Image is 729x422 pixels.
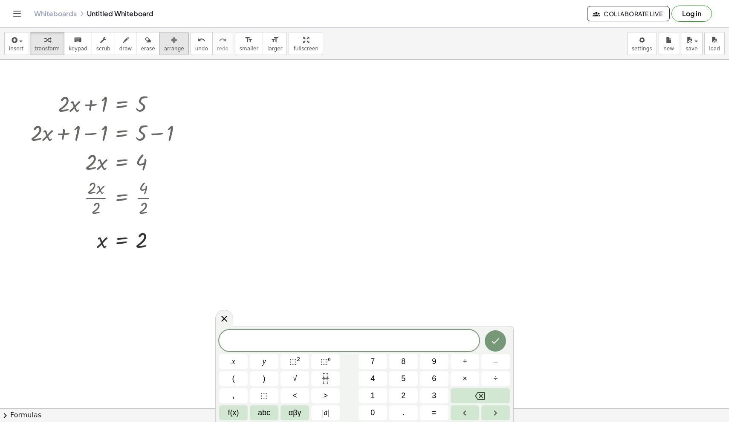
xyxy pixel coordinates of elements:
[136,32,159,55] button: erase
[401,390,405,402] span: 2
[9,46,23,52] span: insert
[401,356,405,367] span: 8
[481,371,510,386] button: Divide
[250,354,278,369] button: y
[420,388,448,403] button: 3
[451,405,479,420] button: Left arrow
[293,46,318,52] span: fullscreen
[587,6,670,21] button: Collaborate Live
[311,405,340,420] button: Absolute value
[96,46,110,52] span: scrub
[119,46,132,52] span: draw
[219,388,248,403] button: ,
[402,407,405,419] span: .
[323,390,328,402] span: >
[370,356,375,367] span: 7
[232,356,235,367] span: x
[245,35,253,45] i: format_size
[258,407,270,419] span: abc
[432,356,436,367] span: 9
[115,32,137,55] button: draw
[463,373,467,384] span: ×
[481,405,510,420] button: Right arrow
[681,32,703,55] button: save
[281,354,309,369] button: Squared
[704,32,725,55] button: load
[228,407,239,419] span: f(x)
[432,390,436,402] span: 3
[219,35,227,45] i: redo
[267,46,282,52] span: larger
[659,32,679,55] button: new
[293,373,297,384] span: √
[219,354,248,369] button: x
[74,35,82,45] i: keyboard
[311,354,340,369] button: Superscript
[235,32,263,55] button: format_sizesmaller
[311,388,340,403] button: Greater than
[321,357,328,366] span: ⬚
[195,46,208,52] span: undo
[92,32,115,55] button: scrub
[370,407,375,419] span: 0
[217,46,229,52] span: redo
[389,354,418,369] button: 8
[432,407,437,419] span: =
[663,46,674,52] span: new
[4,32,28,55] button: insert
[359,371,387,386] button: 4
[263,373,266,384] span: )
[250,371,278,386] button: )
[432,373,436,384] span: 6
[64,32,92,55] button: keyboardkeypad
[271,35,279,45] i: format_size
[485,330,506,352] button: Done
[627,32,657,55] button: settings
[451,388,510,403] button: Backspace
[327,408,329,417] span: |
[328,356,331,362] sup: n
[671,6,712,22] button: Log in
[281,388,309,403] button: Less than
[250,405,278,420] button: Alphabet
[289,32,323,55] button: fullscreen
[159,32,189,55] button: arrange
[389,371,418,386] button: 5
[359,405,387,420] button: 0
[164,46,184,52] span: arrange
[30,32,64,55] button: transform
[10,7,24,20] button: Toggle navigation
[219,405,248,420] button: Functions
[493,356,498,367] span: –
[311,371,340,386] button: Fraction
[322,407,329,419] span: a
[594,10,662,17] span: Collaborate Live
[420,371,448,386] button: 6
[289,357,297,366] span: ⬚
[420,354,448,369] button: 9
[219,371,248,386] button: (
[141,46,155,52] span: erase
[686,46,697,52] span: save
[69,46,87,52] span: keypad
[370,373,375,384] span: 4
[481,354,510,369] button: Minus
[359,354,387,369] button: 7
[289,407,301,419] span: αβγ
[401,373,405,384] span: 5
[263,356,266,367] span: y
[297,356,300,362] sup: 2
[292,390,297,402] span: <
[389,405,418,420] button: .
[281,371,309,386] button: Square root
[212,32,233,55] button: redoredo
[197,35,205,45] i: undo
[191,32,213,55] button: undoundo
[263,32,287,55] button: format_sizelarger
[451,354,479,369] button: Plus
[34,9,77,18] a: Whiteboards
[281,405,309,420] button: Greek alphabet
[35,46,60,52] span: transform
[494,373,498,384] span: ÷
[322,408,324,417] span: |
